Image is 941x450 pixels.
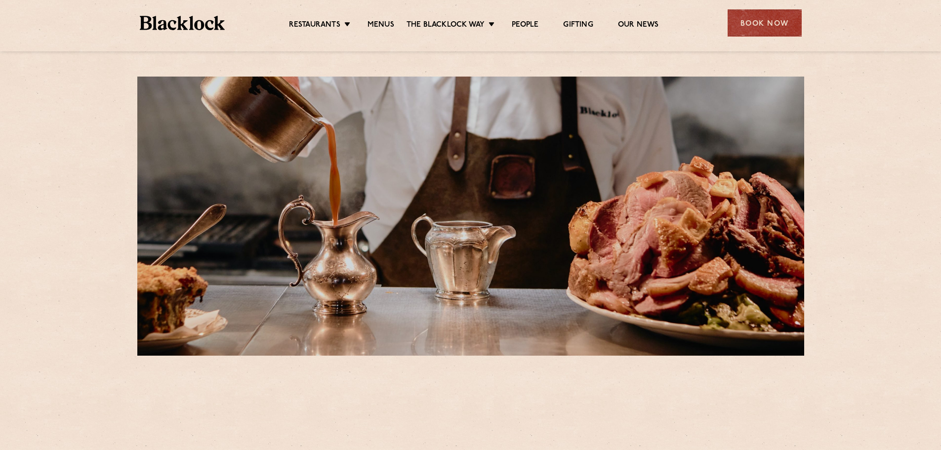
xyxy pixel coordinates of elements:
a: Our News [618,20,659,31]
a: People [512,20,538,31]
a: The Blacklock Way [407,20,485,31]
img: BL_Textured_Logo-footer-cropped.svg [140,16,225,30]
a: Menus [368,20,394,31]
a: Gifting [563,20,593,31]
div: Book Now [728,9,802,37]
a: Restaurants [289,20,340,31]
